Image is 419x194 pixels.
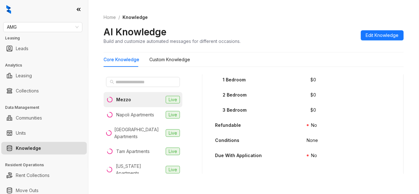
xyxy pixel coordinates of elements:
[6,5,11,14] img: logo
[16,127,26,139] a: Units
[166,166,180,173] span: Live
[166,111,180,119] span: Live
[102,14,117,21] a: Home
[311,122,317,128] span: No
[366,32,399,39] span: Edit Knowledge
[223,107,247,114] div: 3 Bedroom
[223,76,246,83] div: 1 Bedroom
[311,153,317,158] span: No
[123,15,148,20] span: Knowledge
[361,30,404,40] button: Edit Knowledge
[16,85,39,97] a: Collections
[311,107,316,114] div: $ 0
[110,80,114,84] span: search
[1,42,87,55] li: Leads
[7,22,79,32] span: AMG
[166,129,180,137] span: Live
[114,126,163,140] div: [GEOGRAPHIC_DATA] Apartments
[215,122,241,129] div: Refundable
[1,85,87,97] li: Collections
[215,152,262,159] div: Due With Application
[5,162,88,168] h3: Resident Operations
[16,42,28,55] a: Leads
[116,163,163,177] div: [US_STATE] Apartments
[311,76,316,83] div: $ 0
[118,14,120,21] li: /
[104,38,241,44] div: Build and customize automated messages for different occasions.
[104,56,139,63] div: Core Knowledge
[1,142,87,155] li: Knowledge
[16,169,50,182] a: Rent Collections
[311,91,316,98] div: $ 0
[166,96,180,103] span: Live
[5,35,88,41] h3: Leasing
[104,26,166,38] h2: AI Knowledge
[116,96,131,103] div: Mezzo
[5,105,88,110] h3: Data Management
[1,69,87,82] li: Leasing
[1,169,87,182] li: Rent Collections
[215,137,239,144] div: Conditions
[149,56,190,63] div: Custom Knowledge
[166,148,180,155] span: Live
[116,111,154,118] div: Napoli Apartments
[16,69,32,82] a: Leasing
[16,112,42,124] a: Communities
[307,137,318,144] div: None
[5,62,88,68] h3: Analytics
[1,112,87,124] li: Communities
[116,148,150,155] div: Tam Apartments
[16,142,41,155] a: Knowledge
[223,91,247,98] div: 2 Bedroom
[1,127,87,139] li: Units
